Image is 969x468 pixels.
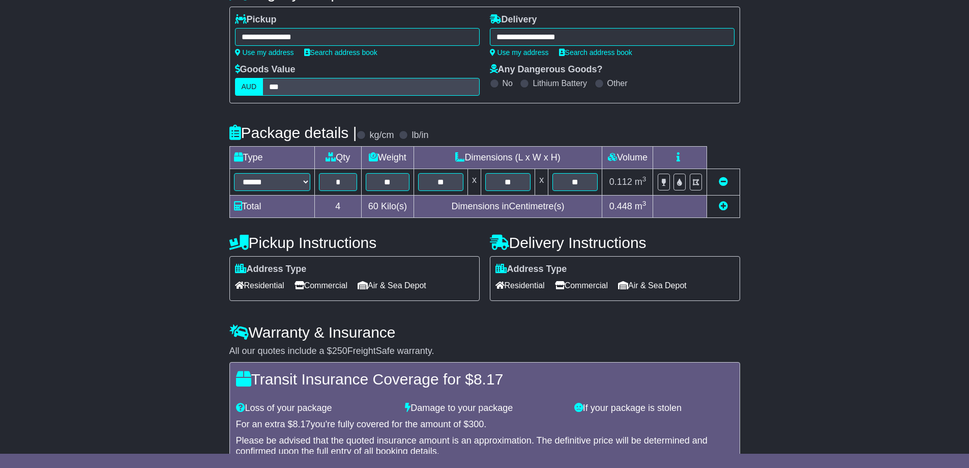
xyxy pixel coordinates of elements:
label: Lithium Battery [533,78,587,88]
span: 0.448 [609,201,632,211]
label: Address Type [495,264,567,275]
div: Loss of your package [231,403,400,414]
td: Dimensions in Centimetre(s) [414,196,602,218]
td: Kilo(s) [362,196,414,218]
h4: Transit Insurance Coverage for $ [236,371,733,388]
div: All our quotes include a $ FreightSafe warranty. [229,346,740,357]
span: m [635,177,647,187]
td: Type [229,147,314,169]
a: Search address book [304,48,377,57]
span: 60 [368,201,378,211]
span: Air & Sea Depot [618,278,687,293]
a: Add new item [719,201,728,211]
label: Any Dangerous Goods? [490,64,603,75]
h4: Package details | [229,124,357,141]
span: Commercial [295,278,347,293]
td: Dimensions (L x W x H) [414,147,602,169]
div: For an extra $ you're fully covered for the amount of $ . [236,419,733,430]
span: Air & Sea Depot [358,278,426,293]
span: 0.112 [609,177,632,187]
a: Search address book [559,48,632,57]
div: Please be advised that the quoted insurance amount is an approximation. The definitive price will... [236,435,733,457]
span: 250 [332,346,347,356]
sup: 3 [642,200,647,207]
span: Residential [235,278,284,293]
a: Use my address [490,48,549,57]
span: Residential [495,278,545,293]
td: Qty [314,147,362,169]
label: Delivery [490,14,537,25]
span: 8.17 [293,419,311,429]
sup: 3 [642,175,647,183]
td: Weight [362,147,414,169]
span: 8.17 [474,371,503,388]
label: Pickup [235,14,277,25]
span: m [635,201,647,211]
a: Use my address [235,48,294,57]
div: Damage to your package [400,403,569,414]
h4: Pickup Instructions [229,234,480,251]
label: Other [607,78,628,88]
h4: Delivery Instructions [490,234,740,251]
span: 300 [468,419,484,429]
td: 4 [314,196,362,218]
label: AUD [235,78,263,96]
td: Total [229,196,314,218]
a: Remove this item [719,177,728,187]
h4: Warranty & Insurance [229,324,740,341]
span: Commercial [555,278,608,293]
td: x [467,169,481,196]
label: lb/in [412,130,428,141]
td: x [535,169,548,196]
label: Address Type [235,264,307,275]
div: If your package is stolen [569,403,739,414]
label: Goods Value [235,64,296,75]
label: kg/cm [369,130,394,141]
td: Volume [602,147,653,169]
label: No [503,78,513,88]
